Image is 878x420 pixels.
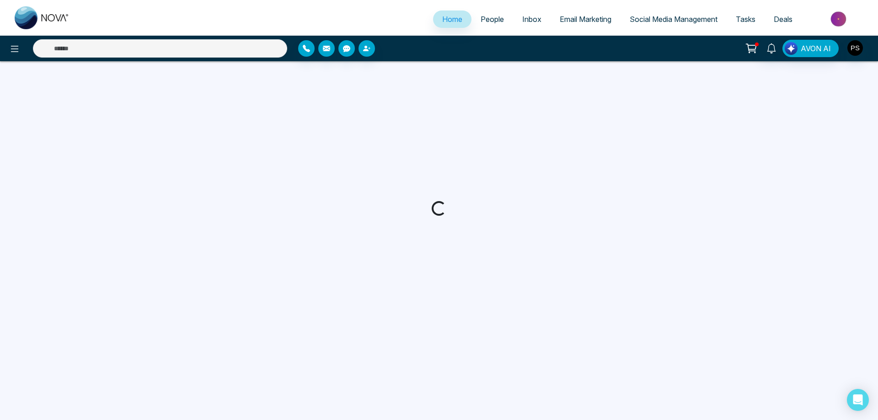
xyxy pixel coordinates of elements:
img: Market-place.gif [806,9,873,29]
a: People [471,11,513,28]
a: Email Marketing [551,11,621,28]
span: Social Media Management [630,15,717,24]
a: Inbox [513,11,551,28]
img: Lead Flow [785,42,798,55]
span: Deals [774,15,792,24]
span: AVON AI [801,43,831,54]
img: Nova CRM Logo [15,6,70,29]
a: Home [433,11,471,28]
span: Home [442,15,462,24]
span: Inbox [522,15,541,24]
a: Tasks [727,11,765,28]
div: Open Intercom Messenger [847,389,869,411]
span: People [481,15,504,24]
span: Tasks [736,15,755,24]
span: Email Marketing [560,15,611,24]
img: User Avatar [847,40,863,56]
a: Social Media Management [621,11,727,28]
button: AVON AI [782,40,839,57]
a: Deals [765,11,802,28]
